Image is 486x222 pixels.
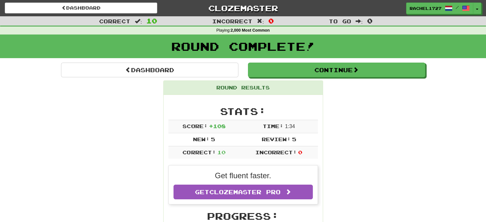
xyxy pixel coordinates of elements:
span: 5 [292,136,296,142]
span: / [456,5,459,10]
span: : [135,19,142,24]
span: To go [329,18,351,24]
span: Correct: [182,149,216,155]
span: New: [193,136,210,142]
span: Score: [182,123,207,129]
span: 5 [211,136,215,142]
h2: Stats: [168,106,318,117]
p: Get fluent faster. [174,170,313,181]
div: Round Results [164,81,323,95]
span: Review: [261,136,290,142]
span: 10 [146,17,157,25]
strong: 2,000 Most Common [231,28,270,33]
h1: Round Complete! [2,40,484,53]
a: Rachel1727 / [406,3,473,14]
span: Correct [99,18,130,24]
span: 0 [298,149,302,155]
span: 0 [367,17,373,25]
a: GetClozemaster Pro [174,185,313,199]
span: : [356,19,363,24]
h2: Progress: [168,211,318,221]
a: Dashboard [61,63,238,77]
a: Dashboard [5,3,157,13]
span: Rachel1727 [410,5,442,11]
span: 1 : 34 [285,124,295,129]
span: Incorrect [212,18,252,24]
button: Continue [248,63,425,77]
span: Clozemaster Pro [209,188,281,195]
a: Clozemaster [167,3,319,14]
span: 0 [268,17,274,25]
span: Time: [263,123,283,129]
span: + 108 [209,123,226,129]
span: Incorrect: [255,149,297,155]
span: 10 [217,149,226,155]
span: : [257,19,264,24]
